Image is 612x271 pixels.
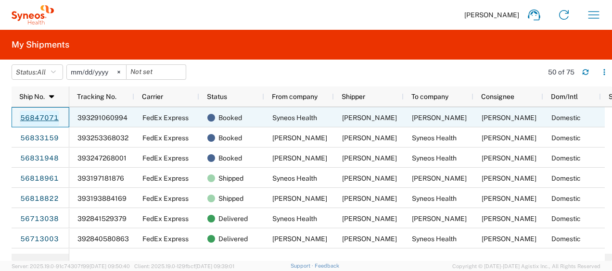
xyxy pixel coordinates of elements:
[551,93,578,100] span: Dom/Intl
[551,114,581,122] span: Domestic
[77,174,124,182] span: 393197181876
[142,93,163,100] span: Carrier
[412,154,457,162] span: Syneos Health
[12,263,130,269] span: Server: 2025.19.0-91c74307f99
[412,114,467,122] span: Katharina Keskenti
[482,114,536,122] span: Katharina Keskenti
[551,195,581,202] span: Domestic
[551,134,581,142] span: Domestic
[481,93,514,100] span: Consignee
[142,134,189,142] span: FedEx Express
[342,215,397,222] span: Antoine Kouwonou
[20,252,59,267] a: 56699267
[20,111,59,126] a: 56847071
[127,65,186,79] input: Not set
[482,235,536,243] span: Antoine Kouwonou
[412,134,457,142] span: Syneos Health
[342,93,365,100] span: Shipper
[77,215,127,222] span: 392841529379
[272,154,327,162] span: Lyubka Nikolova
[218,148,242,168] span: Booked
[20,191,59,207] a: 56818822
[482,174,536,182] span: Kim Kraxner
[315,263,339,269] a: Feedback
[77,195,127,202] span: 393193884169
[342,235,397,243] span: Olha Burykina
[142,235,189,243] span: FedEx Express
[142,154,189,162] span: FedEx Express
[342,195,397,202] span: Barbara Wohlers
[551,174,581,182] span: Domestic
[218,249,248,269] span: Delivered
[342,114,397,122] span: Antoine Kouwonou
[342,134,397,142] span: Nivedita Madkaikar
[20,151,59,166] a: 56831948
[272,235,327,243] span: Olha Burykina
[412,235,457,243] span: Syneos Health
[142,215,189,222] span: FedEx Express
[77,93,116,100] span: Tracking No.
[218,108,242,128] span: Booked
[20,171,59,186] a: 56818961
[272,195,327,202] span: Barbara Wohlers
[20,211,59,227] a: 56713038
[20,131,59,146] a: 56833159
[89,263,130,269] span: [DATE] 09:50:40
[482,215,536,222] span: Barbara Wohlers
[342,154,397,162] span: Lyubka Nikolova
[551,154,581,162] span: Domestic
[272,134,327,142] span: Nivedita Madkaikar
[77,235,129,243] span: 392840580863
[19,93,45,100] span: Ship No.
[77,114,127,122] span: 393291060994
[142,174,189,182] span: FedEx Express
[218,209,248,229] span: Delivered
[207,93,227,100] span: Status
[20,232,59,247] a: 56713003
[272,93,318,100] span: From company
[142,114,189,122] span: FedEx Express
[412,215,467,222] span: Barbara Wohlers
[142,195,189,202] span: FedEx Express
[67,65,126,79] input: Not set
[548,68,574,76] div: 50 of 75
[291,263,315,269] a: Support
[551,235,581,243] span: Domestic
[77,134,128,142] span: 393253368032
[412,174,467,182] span: Kim Kraxner
[37,68,46,76] span: All
[272,215,317,222] span: Syneos Health
[218,229,248,249] span: Delivered
[77,154,127,162] span: 393247268001
[482,195,536,202] span: Antoine Kouwonou
[218,128,242,148] span: Booked
[342,174,397,182] span: Antoine Kouwonou
[218,188,243,209] span: Shipped
[218,168,243,188] span: Shipped
[12,64,63,80] button: Status:All
[551,215,581,222] span: Domestic
[412,195,457,202] span: Syneos Health
[482,154,536,162] span: Antoine Kouwonou
[452,262,600,271] span: Copyright © [DATE]-[DATE] Agistix Inc., All Rights Reserved
[195,263,234,269] span: [DATE] 09:39:01
[464,11,519,19] span: [PERSON_NAME]
[272,114,317,122] span: Syneos Health
[12,39,69,50] h2: My Shipments
[272,174,317,182] span: Syneos Health
[411,93,448,100] span: To company
[482,134,536,142] span: Antoine Kouwonou
[134,263,234,269] span: Client: 2025.19.0-129fbcf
